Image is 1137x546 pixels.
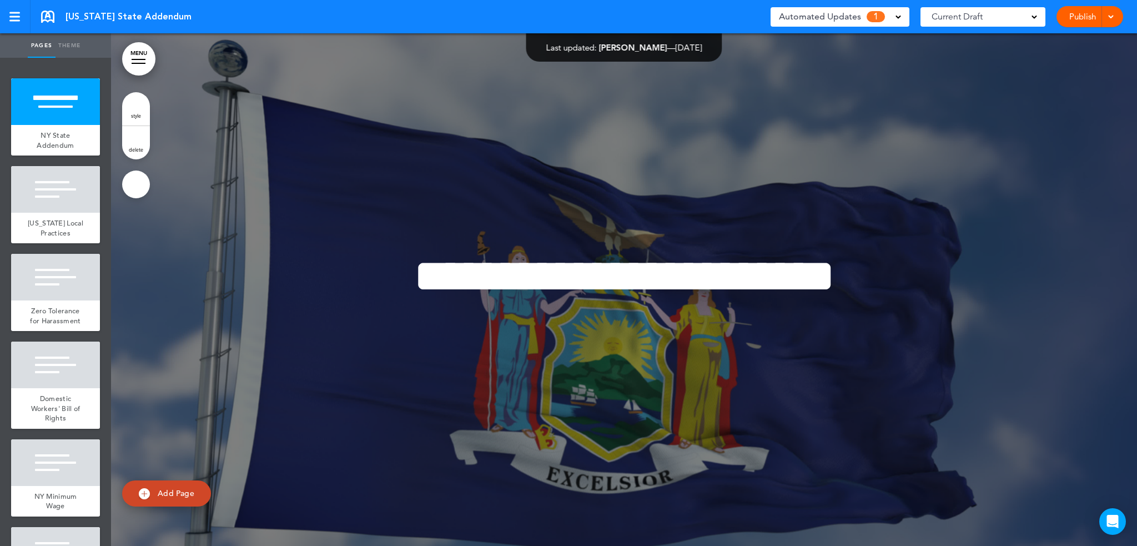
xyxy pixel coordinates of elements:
[129,146,143,153] span: delete
[11,388,100,429] a: Domestic Workers' Bill of Rights
[122,126,150,159] a: delete
[676,42,702,53] span: [DATE]
[11,213,100,243] a: [US_STATE] Local Practices
[11,300,100,331] a: Zero Tolerance for Harassment
[599,42,667,53] span: [PERSON_NAME]
[867,11,885,22] span: 1
[30,306,81,325] span: Zero Tolerance for Harassment
[37,131,74,150] span: NY State Addendum
[1099,508,1126,535] div: Open Intercom Messenger
[28,218,83,238] span: [US_STATE] Local Practices
[932,9,983,24] span: Current Draft
[122,42,155,76] a: MENU
[131,112,141,119] span: style
[28,33,56,58] a: Pages
[66,11,192,23] span: [US_STATE] State Addendum
[11,486,100,517] a: NY Minimum Wage
[546,43,702,52] div: —
[31,394,81,423] span: Domestic Workers' Bill of Rights
[122,480,211,507] a: Add Page
[779,9,861,24] span: Automated Updates
[122,92,150,126] a: style
[139,488,150,499] img: add.svg
[56,33,83,58] a: Theme
[11,125,100,156] a: NY State Addendum
[34,492,77,511] span: NY Minimum Wage
[546,42,597,53] span: Last updated:
[158,488,194,498] span: Add Page
[1065,6,1100,27] a: Publish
